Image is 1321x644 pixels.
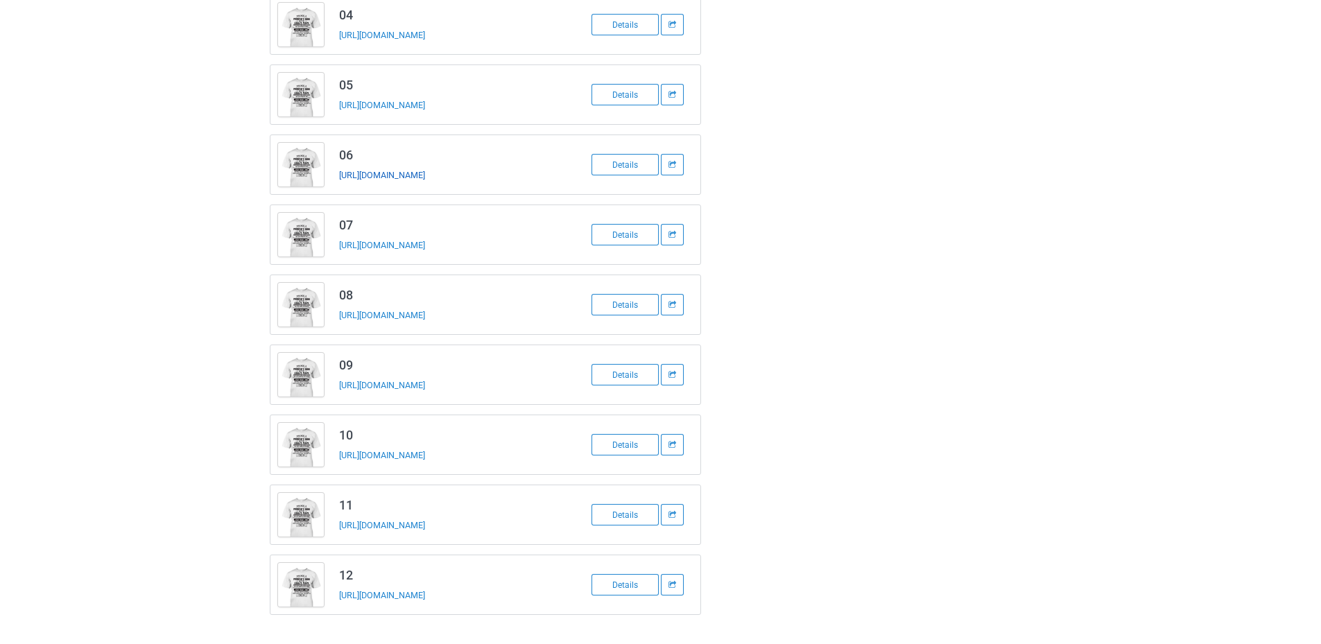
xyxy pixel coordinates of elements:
a: [URL][DOMAIN_NAME] [339,590,425,600]
div: Details [592,504,659,525]
a: [URL][DOMAIN_NAME] [339,450,425,460]
a: Details [592,509,661,520]
a: [URL][DOMAIN_NAME] [339,170,425,180]
a: Details [592,159,661,170]
a: [URL][DOMAIN_NAME] [339,30,425,40]
div: Details [592,154,659,175]
a: Details [592,439,661,450]
h3: 09 [339,357,558,373]
div: Details [592,224,659,245]
div: Details [592,574,659,595]
div: Details [592,364,659,385]
a: [URL][DOMAIN_NAME] [339,240,425,250]
h3: 08 [339,287,558,303]
h3: 11 [339,497,558,513]
div: Details [592,294,659,315]
a: Details [592,369,661,380]
a: Details [592,579,661,590]
div: Details [592,434,659,455]
h3: 05 [339,77,558,93]
a: Details [592,229,661,240]
div: Details [592,84,659,105]
h3: 07 [339,217,558,233]
a: Details [592,19,661,30]
h3: 10 [339,427,558,443]
h3: 06 [339,147,558,163]
a: Details [592,89,661,100]
a: Details [592,299,661,310]
h3: 12 [339,567,558,583]
a: [URL][DOMAIN_NAME] [339,310,425,320]
a: [URL][DOMAIN_NAME] [339,520,425,530]
h3: 04 [339,7,558,23]
div: Details [592,14,659,35]
a: [URL][DOMAIN_NAME] [339,380,425,390]
a: [URL][DOMAIN_NAME] [339,100,425,110]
